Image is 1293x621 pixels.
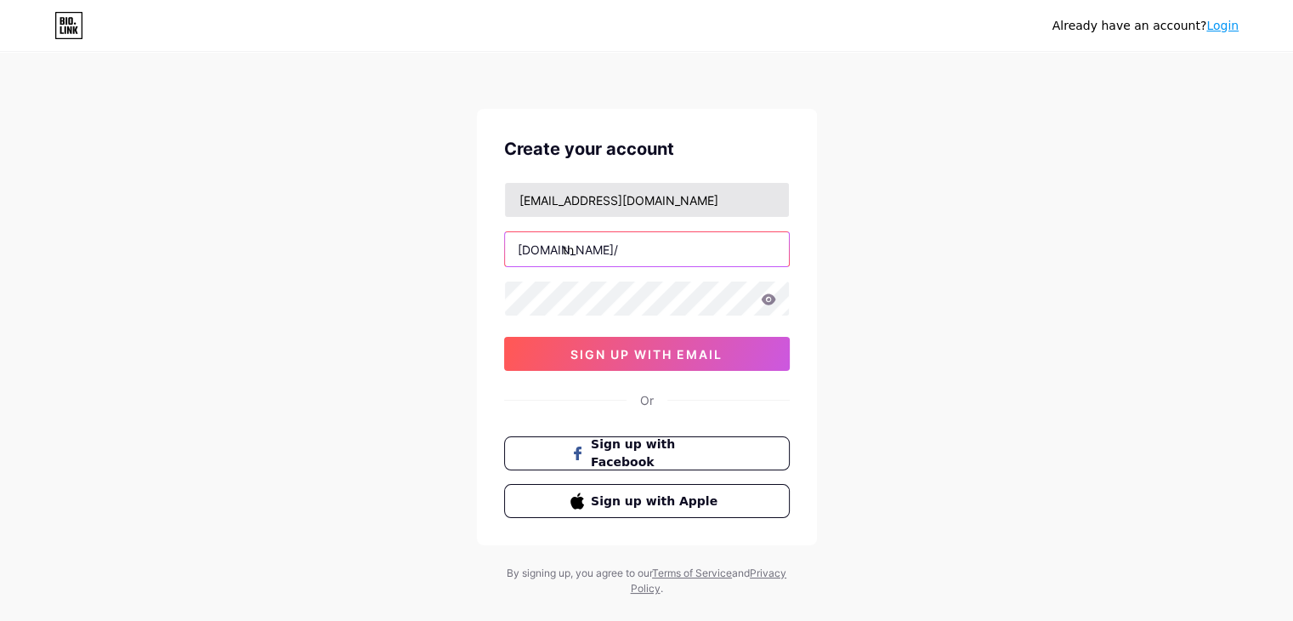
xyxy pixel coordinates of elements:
[504,337,790,371] button: sign up with email
[591,436,723,471] span: Sign up with Facebook
[504,484,790,518] button: Sign up with Apple
[1206,19,1239,32] a: Login
[518,241,618,259] div: [DOMAIN_NAME]/
[640,391,654,409] div: Or
[504,136,790,162] div: Create your account
[1052,17,1239,35] div: Already have an account?
[570,347,723,362] span: sign up with email
[591,493,723,510] span: Sign up with Apple
[504,436,790,470] button: Sign up with Facebook
[505,232,789,266] input: username
[652,567,732,579] a: Terms of Service
[505,183,789,217] input: Email
[502,566,791,596] div: By signing up, you agree to our and .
